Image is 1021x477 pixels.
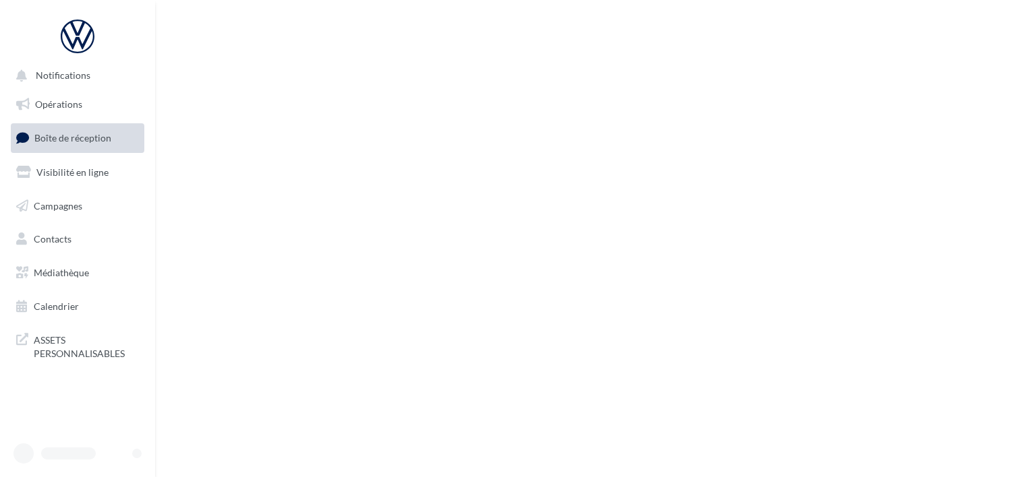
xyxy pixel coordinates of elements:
span: Visibilité en ligne [36,166,109,178]
a: Visibilité en ligne [8,158,147,187]
span: Campagnes [34,199,82,211]
a: ASSETS PERSONNALISABLES [8,325,147,365]
span: Calendrier [34,300,79,312]
span: Contacts [34,233,71,245]
span: Médiathèque [34,267,89,278]
span: Opérations [35,98,82,110]
span: ASSETS PERSONNALISABLES [34,331,139,360]
a: Opérations [8,90,147,119]
a: Calendrier [8,292,147,321]
a: Boîte de réception [8,123,147,152]
a: Médiathèque [8,259,147,287]
a: Campagnes [8,192,147,220]
a: Contacts [8,225,147,253]
span: Boîte de réception [34,132,111,144]
span: Notifications [36,70,90,82]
